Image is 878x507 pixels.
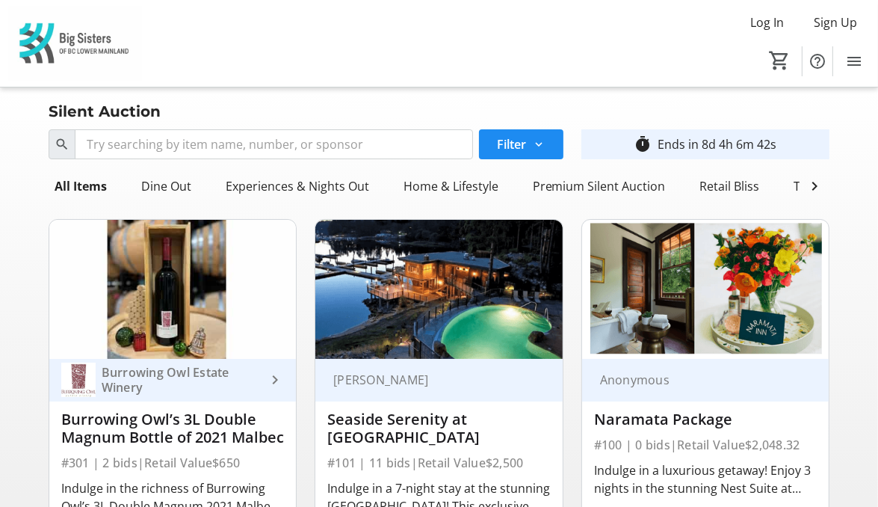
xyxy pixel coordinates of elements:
button: Sign Up [802,10,869,34]
img: Seaside Serenity at Painted Boat Resort & Marina [315,220,563,359]
mat-icon: keyboard_arrow_right [266,371,284,389]
span: Log In [750,13,784,31]
img: Burrowing Owl Estate Winery [61,363,96,397]
button: Help [803,46,832,76]
button: Menu [839,46,869,76]
div: Silent Auction [40,99,170,123]
span: Sign Up [814,13,857,31]
div: Seaside Serenity at [GEOGRAPHIC_DATA] [327,411,551,446]
button: Cart [766,47,793,74]
div: Retail Bliss [694,171,766,201]
div: All Items [49,171,113,201]
a: Burrowing Owl Estate WineryBurrowing Owl Estate Winery [49,359,297,402]
input: Try searching by item name, number, or sponsor [75,129,473,159]
div: Ends in 8d 4h 6m 42s [658,135,777,153]
div: Naramata Package [594,411,817,428]
div: Indulge in a luxurious getaway! Enjoy 3 nights in the stunning Nest Suite at [GEOGRAPHIC_DATA], i... [594,461,817,497]
div: Dine Out [135,171,197,201]
span: Filter [497,135,526,153]
img: Big Sisters of BC Lower Mainland's Logo [9,6,142,81]
div: Burrowing Owl Estate Winery [96,365,267,395]
button: Log In [738,10,796,34]
img: Burrowing Owl’s 3L Double Magnum Bottle of 2021 Malbec [49,220,297,359]
div: Premium Silent Auction [527,171,672,201]
img: Naramata Package [582,220,829,359]
div: Anonymous [594,372,800,387]
div: #100 | 0 bids | Retail Value $2,048.32 [594,434,817,455]
button: Filter [479,129,563,159]
div: Burrowing Owl’s 3L Double Magnum Bottle of 2021 Malbec [61,411,285,446]
div: Home & Lifestyle [398,171,504,201]
div: [PERSON_NAME] [327,372,533,387]
div: #301 | 2 bids | Retail Value $650 [61,452,285,473]
div: #101 | 11 bids | Retail Value $2,500 [327,452,551,473]
mat-icon: timer_outline [634,135,652,153]
div: Experiences & Nights Out [220,171,375,201]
